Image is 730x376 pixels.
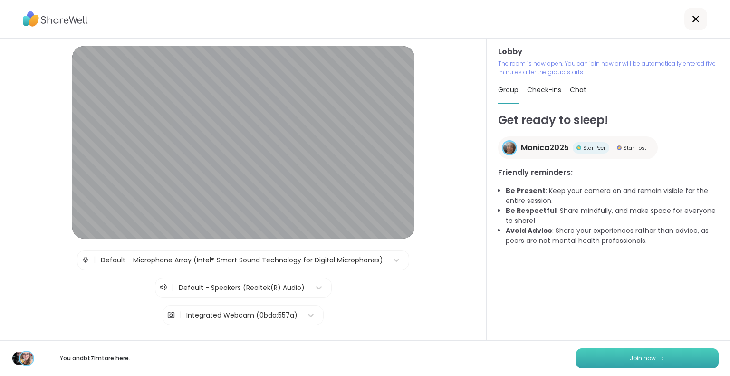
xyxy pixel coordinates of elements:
img: Laurie_Ru [12,352,26,365]
img: Star Peer [576,145,581,150]
li: : Keep your camera on and remain visible for the entire session. [506,186,719,206]
div: Default - Microphone Array (Intel® Smart Sound Technology for Digital Microphones) [101,255,383,265]
img: Microphone [81,251,90,270]
h1: Get ready to sleep! [498,112,719,129]
img: ShareWell Logo [23,8,88,30]
h3: Lobby [498,46,719,58]
h3: Friendly reminders: [498,167,719,178]
img: Monica2025 [503,142,516,154]
img: Camera [167,306,175,325]
p: You and bt7lmt are here. [42,354,148,363]
a: Monica2025Monica2025Star PeerStar PeerStar HostStar Host [498,136,658,159]
span: | [172,282,174,293]
button: Test speaker and microphone [190,333,297,353]
b: Avoid Advice [506,226,552,235]
span: | [179,306,182,325]
span: Group [498,85,519,95]
b: Be Present [506,186,546,195]
span: Monica2025 [521,142,569,154]
span: Star Peer [583,145,605,152]
span: Star Host [624,145,646,152]
img: ShareWell Logomark [660,356,665,361]
img: Star Host [617,145,622,150]
b: Be Respectful [506,206,557,215]
span: Check-ins [527,85,561,95]
button: Join now [576,348,719,368]
li: : Share mindfully, and make space for everyone to share! [506,206,719,226]
li: : Share your experiences rather than advice, as peers are not mental health professionals. [506,226,719,246]
p: The room is now open. You can join now or will be automatically entered five minutes after the gr... [498,59,719,77]
span: Join now [630,354,656,363]
img: bt7lmt [20,352,33,365]
span: Chat [570,85,586,95]
div: Integrated Webcam (0bda:557a) [186,310,298,320]
span: Test speaker and microphone [194,338,293,347]
span: | [94,251,96,270]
